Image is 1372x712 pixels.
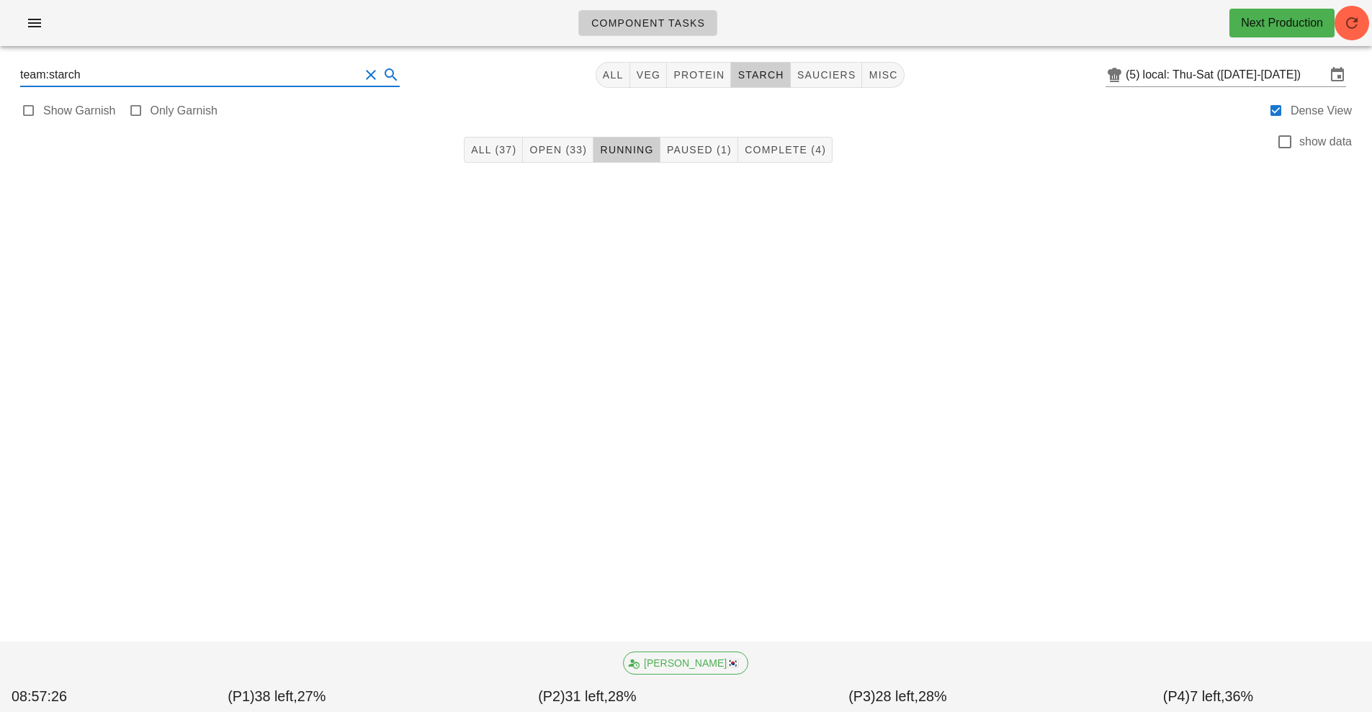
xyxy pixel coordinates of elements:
a: Component Tasks [578,10,717,36]
label: Dense View [1291,104,1352,118]
span: All [602,69,624,81]
label: Only Garnish [151,104,218,118]
span: veg [636,69,661,81]
span: starch [737,69,784,81]
label: show data [1299,135,1352,149]
span: Open (33) [529,144,587,156]
span: Component Tasks [591,17,705,29]
div: Next Production [1241,14,1323,32]
button: protein [667,62,731,88]
div: (5) [1126,68,1143,82]
button: Clear Search [362,66,380,84]
button: misc [862,62,904,88]
button: All [596,62,630,88]
span: Complete (4) [744,144,826,156]
label: Show Garnish [43,104,116,118]
span: misc [868,69,897,81]
span: Paused (1) [666,144,732,156]
span: Running [599,144,653,156]
button: starch [731,62,790,88]
button: All (37) [464,137,523,163]
button: sauciers [791,62,863,88]
button: Running [593,137,660,163]
span: protein [673,69,725,81]
button: veg [630,62,668,88]
span: sauciers [797,69,856,81]
span: All (37) [470,144,516,156]
button: Open (33) [523,137,593,163]
button: Paused (1) [660,137,738,163]
button: Complete (4) [738,137,833,163]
